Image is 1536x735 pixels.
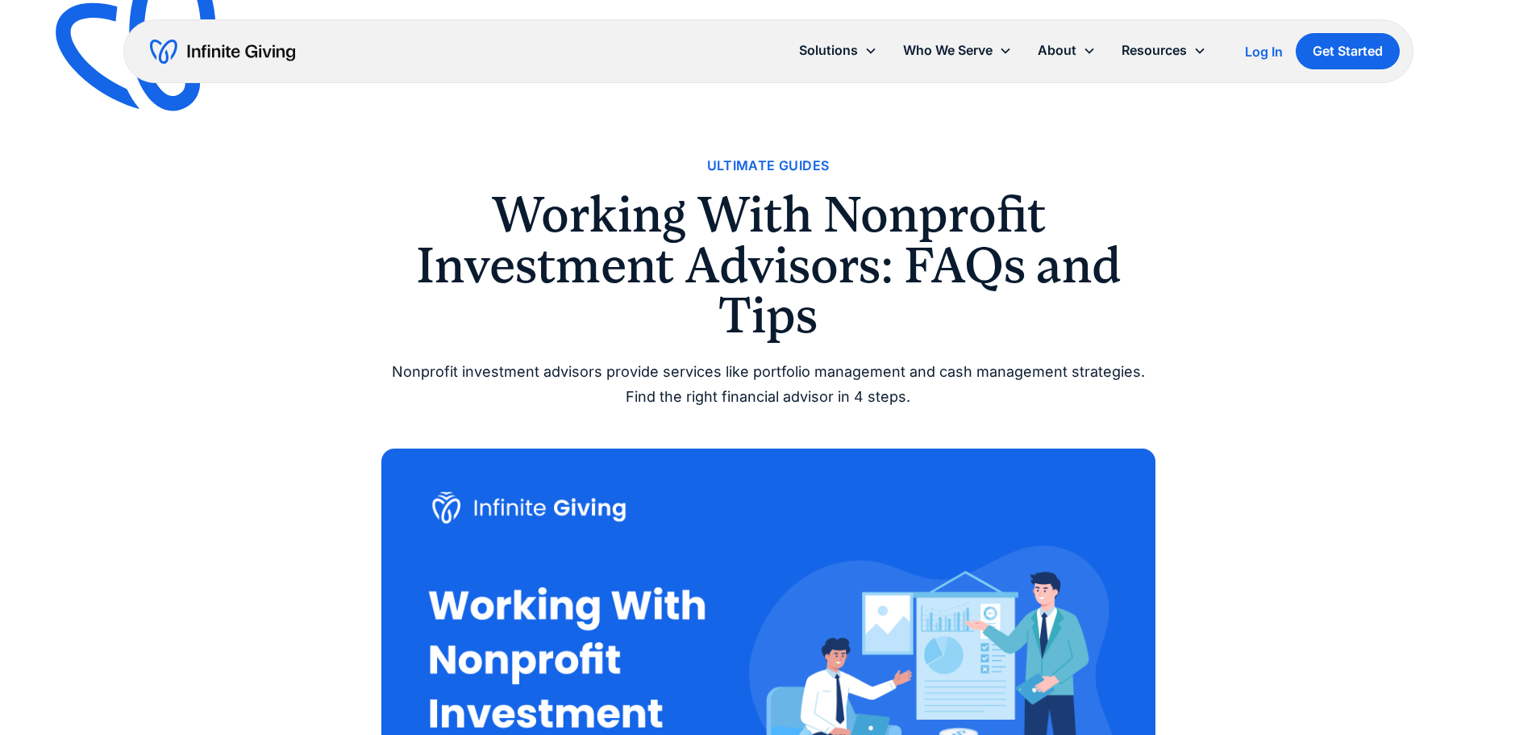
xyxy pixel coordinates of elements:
a: Get Started [1296,33,1400,69]
div: Solutions [786,33,890,68]
a: home [150,39,295,65]
a: Log In [1245,42,1283,61]
div: Resources [1122,40,1187,61]
div: Log In [1245,45,1283,58]
div: Solutions [799,40,858,61]
div: About [1038,40,1076,61]
div: Nonprofit investment advisors provide services like portfolio management and cash management stra... [381,360,1155,409]
div: Who We Serve [903,40,993,61]
h1: Working With Nonprofit Investment Advisors: FAQs and Tips [381,190,1155,340]
div: Resources [1109,33,1219,68]
div: About [1025,33,1109,68]
a: Ultimate Guides [707,155,830,177]
div: Who We Serve [890,33,1025,68]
